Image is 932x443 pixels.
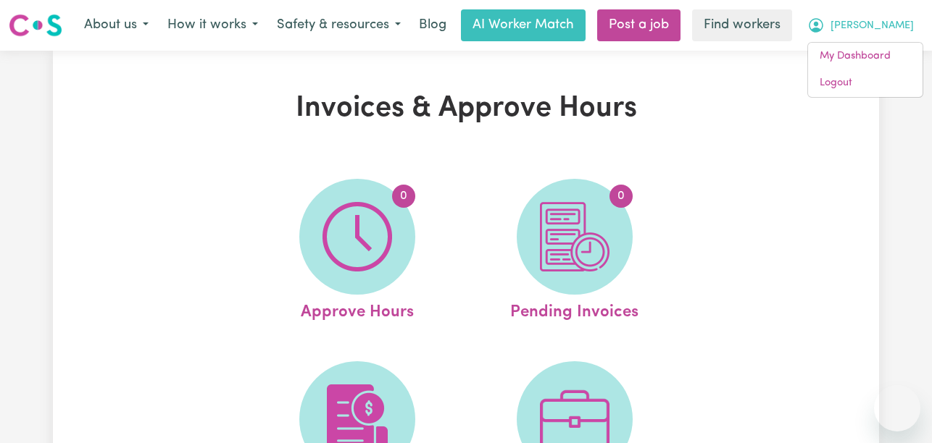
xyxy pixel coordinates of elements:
[253,179,462,325] a: Approve Hours
[798,10,923,41] button: My Account
[831,18,914,34] span: [PERSON_NAME]
[267,10,410,41] button: Safety & resources
[461,9,586,41] a: AI Worker Match
[410,9,455,41] a: Blog
[807,42,923,98] div: My Account
[692,9,792,41] a: Find workers
[158,10,267,41] button: How it works
[75,10,158,41] button: About us
[808,69,923,97] a: Logout
[874,385,920,431] iframe: Button to launch messaging window
[301,295,414,325] span: Approve Hours
[609,185,633,208] span: 0
[199,91,733,126] h1: Invoices & Approve Hours
[9,12,62,38] img: Careseekers logo
[510,295,638,325] span: Pending Invoices
[9,9,62,42] a: Careseekers logo
[470,179,679,325] a: Pending Invoices
[597,9,681,41] a: Post a job
[808,43,923,70] a: My Dashboard
[392,185,415,208] span: 0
